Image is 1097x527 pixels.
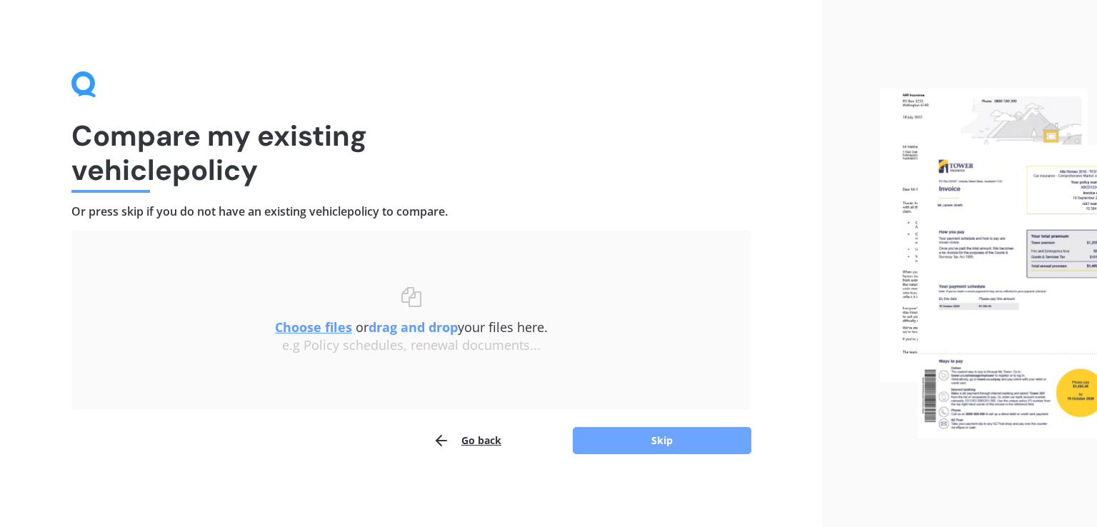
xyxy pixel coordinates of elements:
[880,89,1097,439] img: files.webp
[573,427,751,454] button: Skip
[275,318,548,336] span: or your files here.
[100,338,723,353] div: e.g Policy schedules, renewal documents...
[369,318,458,336] b: drag and drop
[71,119,751,187] h1: Compare my existing vehicle policy
[71,204,751,219] h4: Or press skip if you do not have an existing vehicle policy to compare.
[275,318,352,336] u: Choose files
[433,426,501,455] button: Go back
